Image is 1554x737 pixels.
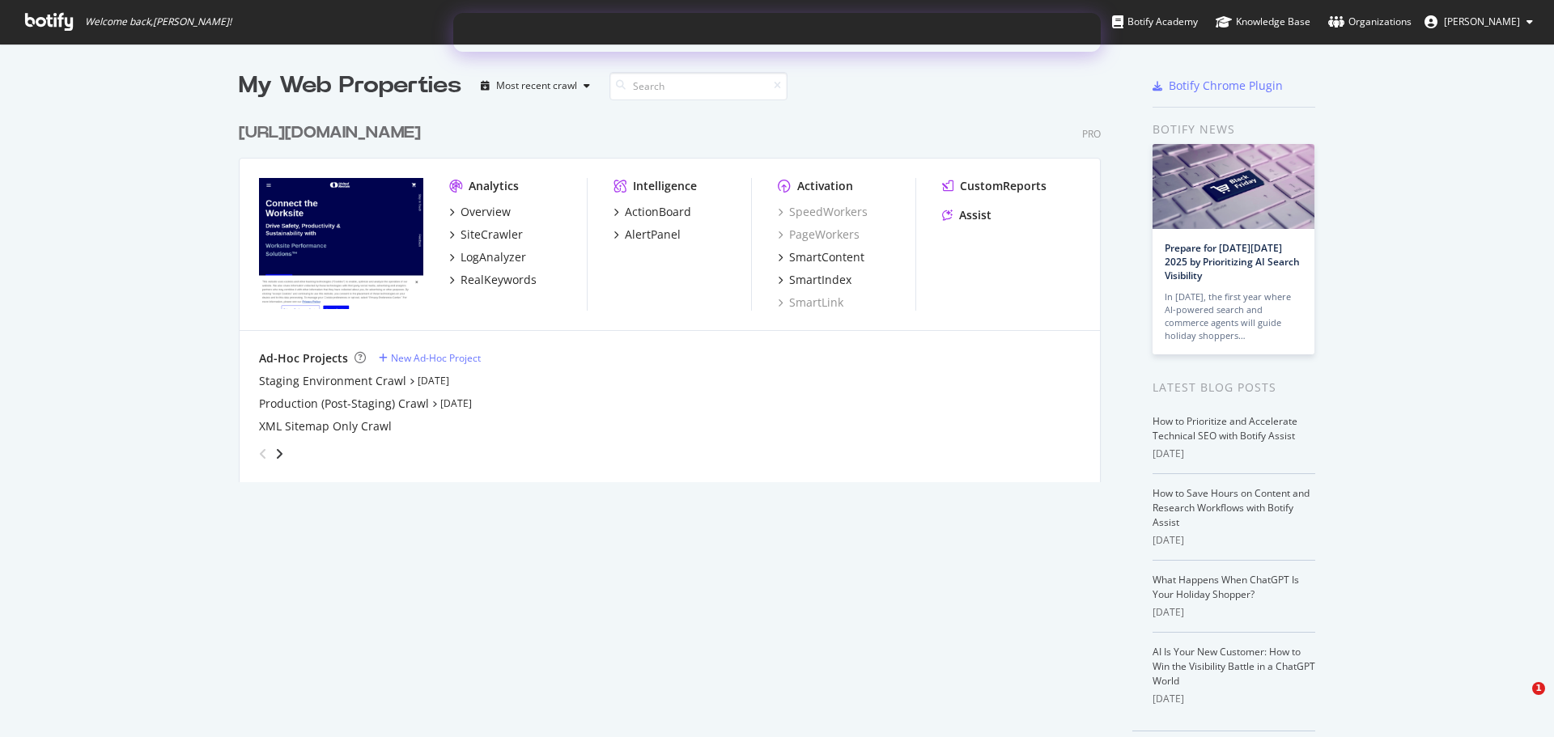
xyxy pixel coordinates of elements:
div: New Ad-Hoc Project [391,351,481,365]
button: [PERSON_NAME] [1412,9,1546,35]
div: Botify Academy [1112,14,1198,30]
a: What Happens When ChatGPT Is Your Holiday Shopper? [1153,573,1299,601]
a: SmartIndex [778,272,851,288]
div: Pro [1082,127,1101,141]
div: Most recent crawl [496,81,577,91]
div: [DATE] [1153,447,1315,461]
a: PageWorkers [778,227,860,243]
a: [URL][DOMAIN_NAME] [239,121,427,145]
a: Staging Environment Crawl [259,373,406,389]
a: [DATE] [440,396,472,410]
div: Botify Chrome Plugin [1169,78,1283,94]
a: New Ad-Hoc Project [379,351,481,365]
div: Assist [959,207,991,223]
iframe: Intercom live chat [1499,682,1538,721]
a: [DATE] [418,374,449,388]
div: Latest Blog Posts [1153,379,1315,396]
div: AlertPanel [625,227,681,243]
a: Prepare for [DATE][DATE] 2025 by Prioritizing AI Search Visibility [1165,241,1300,282]
span: 1 [1532,682,1545,695]
div: angle-right [274,446,285,462]
span: Hermine Schardt [1444,15,1520,28]
div: Ad-Hoc Projects [259,350,348,366]
a: SmartContent [778,249,864,265]
a: Botify Chrome Plugin [1153,78,1283,94]
a: Production (Post-Staging) Crawl [259,396,429,412]
div: Organizations [1328,14,1412,30]
div: SmartContent [789,249,864,265]
div: [DATE] [1153,692,1315,706]
div: Activation [797,178,853,194]
img: Prepare for Black Friday 2025 by Prioritizing AI Search Visibility [1153,144,1314,229]
a: Overview [449,204,511,220]
div: Overview [461,204,511,220]
div: Intelligence [633,178,697,194]
button: Most recent crawl [474,73,597,99]
a: CustomReports [942,178,1047,194]
div: Botify news [1153,121,1315,138]
div: SiteCrawler [461,227,523,243]
div: LogAnalyzer [461,249,526,265]
a: AlertPanel [614,227,681,243]
a: AI Is Your New Customer: How to Win the Visibility Battle in a ChatGPT World [1153,645,1315,688]
a: Assist [942,207,991,223]
div: CustomReports [960,178,1047,194]
div: [DATE] [1153,533,1315,548]
a: ActionBoard [614,204,691,220]
a: How to Save Hours on Content and Research Workflows with Botify Assist [1153,486,1310,529]
div: [DATE] [1153,605,1315,620]
div: In [DATE], the first year where AI-powered search and commerce agents will guide holiday shoppers… [1165,290,1302,342]
img: https://www.unitedrentals.com/ [259,178,423,309]
a: How to Prioritize and Accelerate Technical SEO with Botify Assist [1153,414,1297,443]
div: RealKeywords [461,272,537,288]
span: Welcome back, [PERSON_NAME] ! [85,15,231,28]
div: Knowledge Base [1216,14,1310,30]
div: ActionBoard [625,204,691,220]
div: angle-left [253,441,274,467]
iframe: Intercom live chat banner [453,13,1101,52]
a: SpeedWorkers [778,204,868,220]
input: Search [609,72,788,100]
div: grid [239,102,1114,482]
a: XML Sitemap Only Crawl [259,418,392,434]
div: My Web Properties [239,70,461,102]
div: SmartIndex [789,272,851,288]
a: RealKeywords [449,272,537,288]
a: SmartLink [778,294,843,311]
div: [URL][DOMAIN_NAME] [239,121,421,145]
div: Analytics [469,178,519,194]
a: LogAnalyzer [449,249,526,265]
a: SiteCrawler [449,227,523,243]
